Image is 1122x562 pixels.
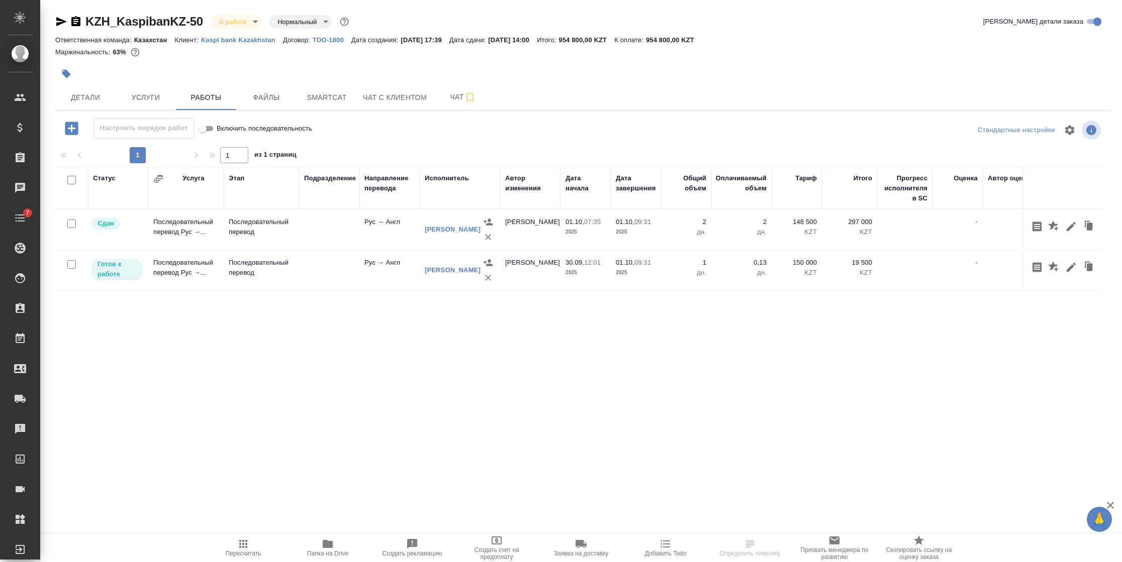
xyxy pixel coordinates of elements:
button: Скопировать ссылку для ЯМессенджера [55,16,67,28]
div: Итого [854,173,872,183]
span: Посмотреть информацию [1082,121,1103,140]
p: 954 800,00 KZT [558,36,614,44]
a: ТОО-1800 [313,35,351,44]
div: Менеджер проверил работу исполнителя, передает ее на следующий этап [90,217,143,231]
p: KZT [777,268,817,278]
div: В работе [211,15,261,29]
div: Подразделение [304,173,356,183]
span: Услуги [122,91,170,104]
button: Нормальный [274,18,320,26]
p: KZT [827,227,872,237]
p: 2 [666,217,706,227]
button: Удалить [481,270,496,285]
button: Редактировать [1063,258,1080,277]
a: 7 [3,205,38,231]
p: [DATE] 14:00 [488,36,537,44]
p: Казахстан [134,36,175,44]
span: Работы [182,91,230,104]
p: 2025 [566,227,606,237]
span: 7 [20,208,35,218]
p: 0,13 [716,258,767,268]
span: Smartcat [303,91,351,104]
div: split button [975,123,1058,138]
a: - [976,259,978,266]
p: Ответственная команда: [55,36,134,44]
p: 09:31 [634,218,651,226]
p: 09:31 [634,259,651,266]
button: Удалить [1099,258,1116,277]
button: Добавить работу [58,118,85,139]
button: Доп статусы указывают на важность/срочность заказа [338,15,351,28]
button: Удалить [481,230,496,245]
span: Детали [61,91,110,104]
p: 19 500 [827,258,872,268]
p: 01.10, [616,259,634,266]
span: Настроить таблицу [1058,118,1082,142]
p: К оплате: [614,36,646,44]
div: Автор изменения [505,173,555,193]
a: - [976,218,978,226]
button: Удалить [1099,217,1116,236]
button: Клонировать [1080,258,1099,277]
td: Рус → Англ [359,253,420,288]
a: [PERSON_NAME] [425,226,481,233]
button: Добавить оценку [1046,258,1063,277]
button: Добавить оценку [1046,217,1063,236]
div: Услуга [182,173,204,183]
p: 01.10, [566,218,584,226]
p: Последовательный перевод [229,258,294,278]
p: [DATE] 17:39 [401,36,449,44]
button: Сгруппировать [153,174,163,184]
span: Чат с клиентом [363,91,427,104]
p: Последовательный перевод [229,217,294,237]
p: 297 000 [827,217,872,227]
div: Статус [93,173,116,183]
td: Рус → Англ [359,212,420,247]
div: Прогресс исполнителя в SC [882,173,927,203]
div: Оценка [954,173,978,183]
button: В работе [216,18,249,26]
p: Kaspi bank Kazakhstan [201,36,283,44]
a: Kaspi bank Kazakhstan [201,35,283,44]
button: 316500.00 KZT; [129,46,142,59]
p: Сдан [98,218,114,229]
div: Дата начала [566,173,606,193]
div: Этап [229,173,244,183]
p: Итого: [537,36,558,44]
button: Скопировать мини-бриф [1028,217,1046,236]
p: 148 500 [777,217,817,227]
button: Назначить [481,214,496,230]
p: 150 000 [777,258,817,268]
span: Файлы [242,91,291,104]
p: Договор: [283,36,313,44]
p: дн. [666,227,706,237]
div: Исполнитель может приступить к работе [90,258,143,281]
p: Клиент: [174,36,201,44]
p: 1 [666,258,706,268]
p: 2 [716,217,767,227]
p: 12:01 [584,259,601,266]
p: 954 800,00 KZT [646,36,702,44]
div: В работе [269,15,332,29]
span: Чат [439,91,487,103]
td: [PERSON_NAME] [500,212,560,247]
p: дн. [666,268,706,278]
svg: Подписаться [464,91,476,103]
p: 07:35 [584,218,601,226]
span: [PERSON_NAME] детали заказа [983,17,1083,27]
p: Дата сдачи: [449,36,488,44]
p: 01.10, [616,218,634,226]
button: Редактировать [1063,217,1080,236]
p: 30.09, [566,259,584,266]
div: Общий объем [666,173,706,193]
p: 2025 [616,227,656,237]
p: 2025 [616,268,656,278]
span: 🙏 [1091,509,1108,530]
div: Автор оценки [988,173,1033,183]
p: дн. [716,268,767,278]
div: Тариф [795,173,817,183]
p: 63% [113,48,128,56]
p: KZT [827,268,872,278]
button: Клонировать [1080,217,1099,236]
button: Добавить тэг [55,63,77,85]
